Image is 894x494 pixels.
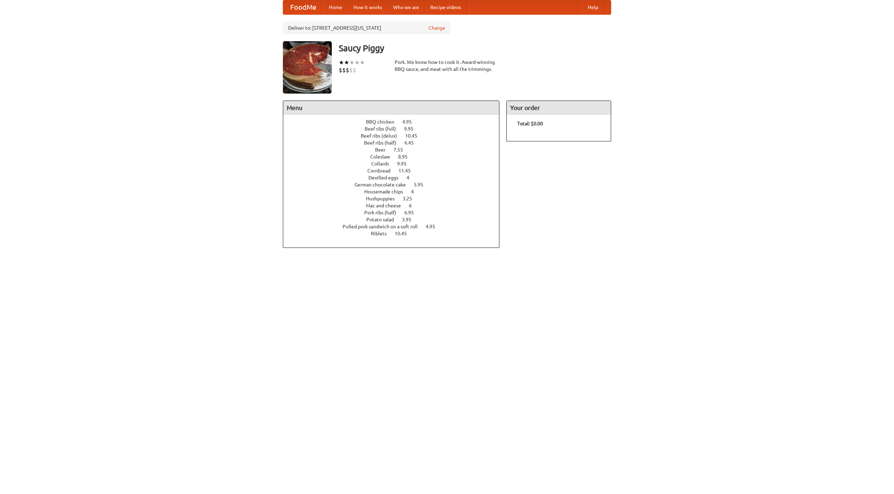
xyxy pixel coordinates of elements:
a: Hushpuppies 3.25 [366,196,425,201]
li: ★ [344,59,349,66]
li: $ [349,66,353,74]
a: Collards 9.95 [371,161,419,167]
span: 10.45 [395,231,414,236]
a: Beef ribs (delux) 10.45 [361,133,430,139]
b: Total: $0.00 [517,121,543,126]
a: Housemade chips 4 [364,189,427,194]
a: Change [428,24,445,31]
a: Pulled pork sandwich on a soft roll 4.95 [343,224,448,229]
h4: Your order [507,101,611,115]
span: 6.45 [404,140,421,146]
span: BBQ chicken [366,119,401,125]
span: 7.55 [394,147,410,153]
a: Help [582,0,604,14]
a: Riblets 10.45 [371,231,420,236]
span: 10.45 [405,133,424,139]
span: 6 [409,203,419,208]
a: Potato salad 3.95 [366,217,424,222]
li: ★ [354,59,360,66]
img: angular.jpg [283,41,332,94]
span: Pulled pork sandwich on a soft roll [343,224,425,229]
span: Potato salad [366,217,401,222]
span: 9.95 [397,161,413,167]
a: Cornbread 11.45 [367,168,424,174]
span: 5.95 [414,182,430,187]
a: Beef ribs (full) 9.95 [365,126,426,132]
span: 4.95 [402,119,419,125]
a: Coleslaw 8.95 [370,154,420,160]
span: 9.95 [404,126,420,132]
li: $ [342,66,346,74]
a: German chocolate cake 5.95 [354,182,436,187]
span: 8.95 [398,154,415,160]
a: Beef ribs (half) 6.45 [364,140,427,146]
span: 3.25 [403,196,419,201]
li: ★ [360,59,365,66]
span: Beer [375,147,393,153]
span: Pork ribs (half) [364,210,403,215]
h4: Menu [283,101,499,115]
span: Devilled eggs [368,175,405,180]
span: Beef ribs (half) [364,140,403,146]
h3: Saucy Piggy [339,41,611,55]
span: 4 [406,175,416,180]
a: Who we are [388,0,425,14]
a: Mac and cheese 6 [366,203,425,208]
span: Housemade chips [364,189,410,194]
span: Beef ribs (full) [365,126,403,132]
span: 4 [411,189,421,194]
li: $ [346,66,349,74]
span: Mac and cheese [366,203,408,208]
span: Hushpuppies [366,196,402,201]
div: Deliver to: [STREET_ADDRESS][US_STATE] [283,22,450,34]
span: Riblets [371,231,394,236]
span: 3.95 [402,217,418,222]
span: 6.95 [404,210,421,215]
a: How it works [348,0,388,14]
span: 4.95 [426,224,442,229]
a: Recipe videos [425,0,467,14]
a: BBQ chicken 4.95 [366,119,425,125]
span: Coleslaw [370,154,397,160]
span: 11.45 [398,168,418,174]
span: Collards [371,161,396,167]
li: ★ [339,59,344,66]
a: Beer 7.55 [375,147,416,153]
a: Pork ribs (half) 6.95 [364,210,427,215]
li: $ [339,66,342,74]
span: Beef ribs (delux) [361,133,404,139]
li: $ [353,66,356,74]
span: German chocolate cake [354,182,413,187]
a: FoodMe [283,0,323,14]
li: ★ [349,59,354,66]
a: Devilled eggs 4 [368,175,422,180]
span: Cornbread [367,168,397,174]
a: Home [323,0,348,14]
div: Pork. We know how to cook it. Award-winning BBQ sauce, and meat with all the trimmings. [395,59,499,73]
